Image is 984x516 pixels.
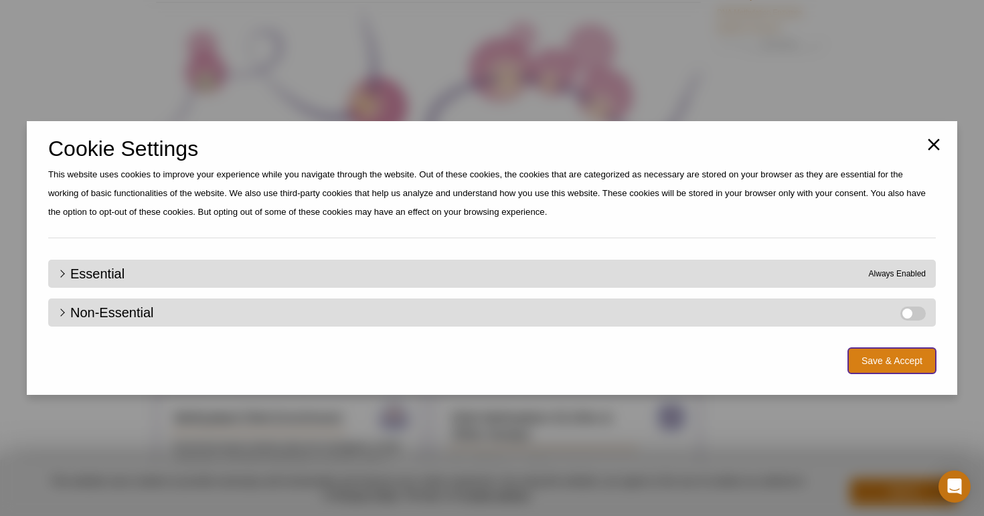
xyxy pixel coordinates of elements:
span: Always Enabled [869,268,926,280]
button: Save & Accept [848,348,936,373]
a: Non-Essential [58,307,154,319]
div: Open Intercom Messenger [938,470,971,503]
h2: Cookie Settings [48,143,936,155]
a: Essential [58,268,125,280]
p: This website uses cookies to improve your experience while you navigate through the website. Out ... [48,165,936,222]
